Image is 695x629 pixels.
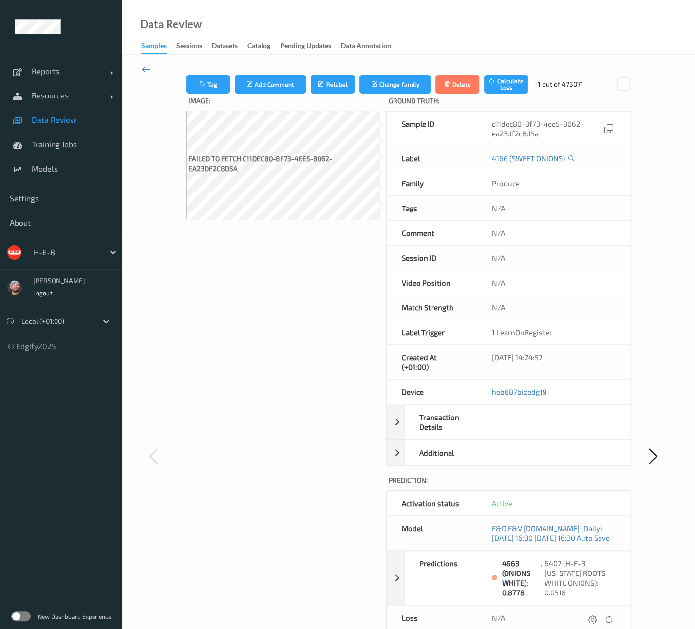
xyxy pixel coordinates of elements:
[280,41,331,53] div: Pending Updates
[387,196,477,220] div: Tags
[477,196,629,220] div: N/A
[387,551,630,605] div: Predictions4663 (ONIONS WHITE): 0.8778,6407 (H-E-B [US_STATE] ROOTS WHITE ONIONS): 0.0518
[405,440,488,465] div: Additional
[491,387,546,396] a: heb687bizedg19
[386,473,631,490] label: Prediction:
[176,41,202,53] div: Sessions
[538,79,583,89] div: 1 out of 475071
[341,41,391,53] div: Data Annotation
[359,75,431,94] button: Change family
[491,498,615,508] div: Active
[176,39,212,53] a: Sessions
[247,41,270,53] div: Catalog
[477,295,629,320] div: N/A
[491,119,615,138] div: c11dec80-8f73-4ee5-8062-ea23df2c8d5a
[386,94,631,111] label: Ground Truth :
[540,558,545,597] div: ,
[387,221,477,245] div: Comment
[235,75,306,94] button: Add Comment
[186,152,379,178] label: Failed to fetch c11dec80-8f73-4ee5-8062-ea23df2c8d5a
[477,320,629,344] div: 1 LearnOnRegister
[387,295,477,320] div: Match Strength
[491,524,609,542] a: F&D F&V [DOMAIN_NAME] (Daily) [DATE] 16:30 [DATE] 16:30 Auto Save
[311,75,355,94] button: Relabel
[387,380,477,404] div: Device
[186,94,379,111] label: Image:
[491,153,564,163] a: 4166 (SWEET ONIONS)
[477,246,629,270] div: N/A
[212,41,238,53] div: Datasets
[405,551,488,605] div: Predictions
[387,146,477,171] div: Label
[141,39,176,54] a: Samples
[212,39,247,53] a: Datasets
[186,75,230,94] button: Tag
[387,440,630,465] div: Additional
[477,270,629,295] div: N/A
[387,320,477,344] div: Label Trigger
[387,516,477,550] div: Model
[491,178,615,188] div: Produce
[387,404,630,439] div: Transaction Details
[280,39,341,53] a: Pending Updates
[477,345,629,379] div: [DATE] 14:24:57
[387,246,477,270] div: Session ID
[387,112,477,146] div: Sample ID
[141,41,167,54] div: Samples
[502,558,540,597] div: 4663 (ONIONS WHITE): 0.8778
[491,613,615,626] div: N/A
[140,19,202,29] div: Data Review
[484,75,528,94] button: Calculate Loss
[247,39,280,53] a: Catalog
[405,405,488,439] div: Transaction Details
[387,345,477,379] div: Created At (+01:00)
[387,270,477,295] div: Video Position
[341,39,401,53] a: Data Annotation
[477,221,629,245] div: N/A
[387,491,477,515] div: Activation status
[435,75,479,94] button: Delete
[545,558,615,597] div: 6407 (H-E-B [US_STATE] ROOTS WHITE ONIONS): 0.0518
[387,171,477,195] div: Family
